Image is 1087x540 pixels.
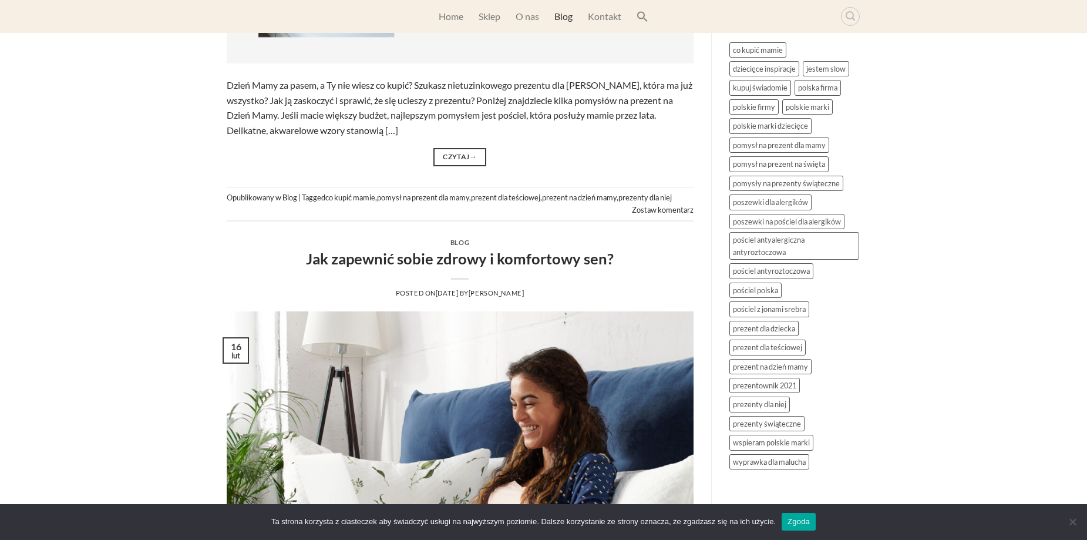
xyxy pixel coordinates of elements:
[729,435,813,450] a: wspieram polskie marki (1 element)
[618,193,672,202] a: prezenty dla niej
[729,156,829,172] a: pomysł na prezent na święta (2 elementy)
[729,454,809,469] a: wyprawka dla malucha (1 element)
[637,5,648,28] a: Search Icon Link
[554,6,573,27] a: Blog
[841,7,860,26] a: Wyszukiwarka
[469,289,524,297] a: [PERSON_NAME]
[729,321,799,336] a: prezent dla dziecka (1 element)
[729,194,812,210] a: poszewki dla alergików (1 element)
[469,151,476,162] span: →
[377,193,469,202] a: pomysł na prezent dla mamy
[729,99,779,115] a: polskie firmy (1 element)
[729,263,813,279] a: pościel antyroztoczowa (1 element)
[637,11,648,22] svg: Search
[729,397,790,412] a: prezenty dla niej (1 element)
[729,118,812,133] a: polskie marki dziecięce (1 element)
[729,176,843,191] a: pomysły na prezenty świąteczne (1 element)
[729,378,800,393] a: prezentownik 2021 (1 element)
[795,80,841,95] a: polska firma (1 element)
[588,6,621,27] a: Kontakt
[782,99,833,115] a: polskie marki (1 element)
[479,6,500,27] a: Sklep
[516,6,539,27] a: O nas
[325,193,375,202] a: co kupić mamie
[729,359,812,374] a: prezent na dzień mamy (1 element)
[729,80,791,95] a: kupuj świadomie (1 element)
[729,137,829,153] a: pomysł na prezent dla mamy (1 element)
[729,42,786,58] a: co kupić mamie (1 element)
[396,289,458,297] span: Posted on
[729,214,844,229] a: poszewki na pościel dla alergików (1 element)
[632,205,694,214] a: Zostaw komentarz
[450,239,469,246] a: Blog
[542,193,617,202] a: prezent na dzień mamy
[433,148,486,166] a: Czytaj→
[227,78,694,137] p: Dzień Mamy za pasem, a Ty nie wiesz co kupić? Szukasz nietuzinkowego prezentu dla [PERSON_NAME], ...
[729,232,859,260] a: pościel antyalergiczna antyroztoczowa (1 element)
[471,193,540,202] a: prezent dla teściowej
[302,193,672,202] span: Tagged , , , ,
[298,193,301,202] span: |
[436,289,458,297] a: [DATE]
[1066,516,1078,528] span: Nie wyrażam zgody
[306,250,614,267] a: Jak zapewnić sobie zdrowy i komfortowy sen?
[729,283,782,298] a: pościel polska (1 element)
[729,340,806,355] a: prezent dla teściowej (1 element)
[803,61,849,76] a: jestem slow (1 element)
[439,6,463,27] a: Home
[782,513,816,531] a: Zgoda
[729,61,799,76] a: dziecięce inspiracje (1 element)
[729,301,809,317] a: pościel z jonami srebra (1 element)
[729,416,805,431] a: prezenty świąteczne (1 element)
[227,193,297,202] span: Opublikowany w Blog
[460,289,524,297] span: by
[271,516,776,528] span: Ta strona korzysta z ciasteczek aby świadczyć usługi na najwyższym poziomie. Dalsze korzystanie z...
